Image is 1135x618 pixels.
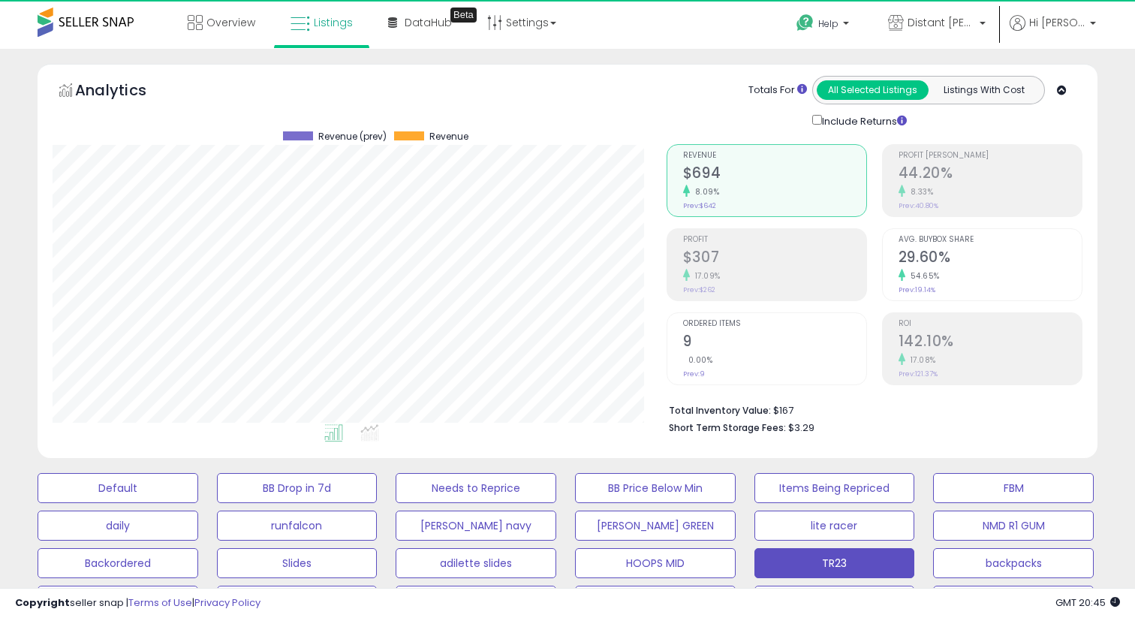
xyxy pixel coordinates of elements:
[933,473,1094,503] button: FBM
[817,80,929,100] button: All Selected Listings
[683,333,866,353] h2: 9
[683,354,713,366] small: 0.00%
[690,186,720,197] small: 8.09%
[899,152,1082,160] span: Profit [PERSON_NAME]
[396,586,556,616] button: NMD R1 BLK/PINK
[683,236,866,244] span: Profit
[788,421,814,435] span: $3.29
[450,8,477,23] div: Tooltip anchor
[899,369,938,378] small: Prev: 121.37%
[754,511,915,541] button: lite racer
[314,15,353,30] span: Listings
[217,548,378,578] button: Slides
[683,369,705,378] small: Prev: 9
[905,270,940,282] small: 54.65%
[899,236,1082,244] span: Avg. Buybox Share
[899,164,1082,185] h2: 44.20%
[429,131,468,142] span: Revenue
[905,354,936,366] small: 17.08%
[683,285,715,294] small: Prev: $262
[683,320,866,328] span: Ordered Items
[38,473,198,503] button: Default
[396,473,556,503] button: Needs to Reprice
[683,249,866,269] h2: $307
[15,596,260,610] div: seller snap | |
[1029,15,1085,30] span: Hi [PERSON_NAME]
[690,270,721,282] small: 17.09%
[928,80,1040,100] button: Listings With Cost
[405,15,452,30] span: DataHub
[899,201,938,210] small: Prev: 40.80%
[575,511,736,541] button: [PERSON_NAME] GREEN
[754,586,915,616] button: KAPTIR 3.0
[38,586,198,616] button: HOOPS LOW WMNS
[38,511,198,541] button: daily
[801,112,925,129] div: Include Returns
[669,404,771,417] b: Total Inventory Value:
[15,595,70,610] strong: Copyright
[575,586,736,616] button: LEGO
[396,511,556,541] button: [PERSON_NAME] navy
[905,186,934,197] small: 8.33%
[748,83,807,98] div: Totals For
[754,548,915,578] button: TR23
[754,473,915,503] button: Items Being Repriced
[899,285,935,294] small: Prev: 19.14%
[575,473,736,503] button: BB Price Below Min
[908,15,975,30] span: Distant [PERSON_NAME] Enterprises
[217,511,378,541] button: runfalcon
[683,201,716,210] small: Prev: $642
[683,164,866,185] h2: $694
[669,421,786,434] b: Short Term Storage Fees:
[933,511,1094,541] button: NMD R1 GUM
[818,17,838,30] span: Help
[206,15,255,30] span: Overview
[75,80,176,104] h5: Analytics
[38,548,198,578] button: Backordered
[784,2,864,49] a: Help
[1010,15,1096,49] a: Hi [PERSON_NAME]
[933,586,1094,616] button: COURT LEGACY
[396,548,556,578] button: adilette slides
[899,249,1082,269] h2: 29.60%
[217,586,378,616] button: Open Hem
[217,473,378,503] button: BB Drop in 7d
[899,333,1082,353] h2: 142.10%
[899,320,1082,328] span: ROI
[796,14,814,32] i: Get Help
[683,152,866,160] span: Revenue
[1055,595,1120,610] span: 2025-10-11 20:45 GMT
[933,548,1094,578] button: backpacks
[575,548,736,578] button: HOOPS MID
[194,595,260,610] a: Privacy Policy
[318,131,387,142] span: Revenue (prev)
[669,400,1071,418] li: $167
[128,595,192,610] a: Terms of Use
